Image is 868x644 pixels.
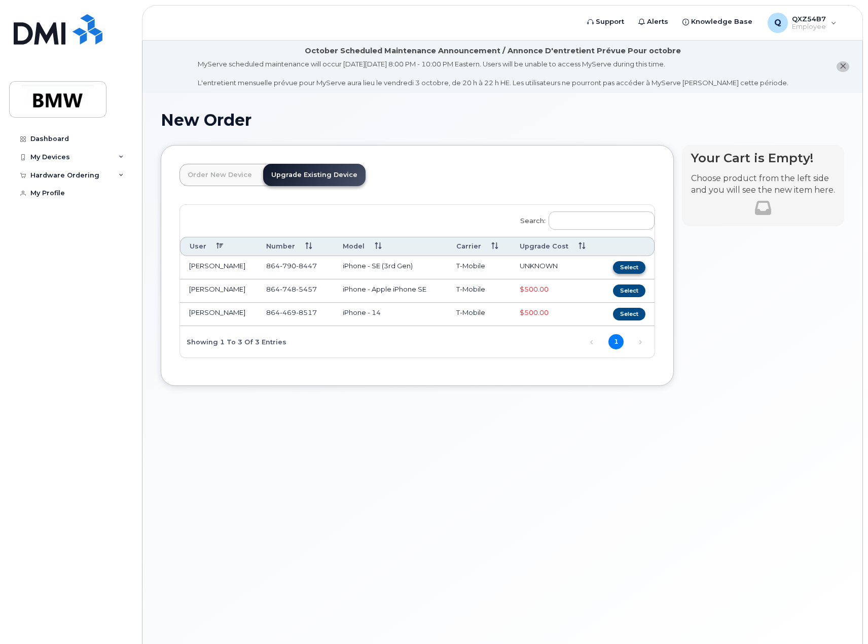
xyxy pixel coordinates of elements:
button: Select [613,284,645,297]
span: 790 [280,262,296,270]
td: T-Mobile [447,303,511,326]
label: Search: [514,205,655,233]
span: 469 [280,308,296,316]
div: October Scheduled Maintenance Announcement / Annonce D'entretient Prévue Pour octobre [305,46,681,56]
span: 8447 [296,262,317,270]
span: 864 [266,262,317,270]
a: Order New Device [179,164,260,186]
button: Select [613,308,645,320]
h4: Your Cart is Empty! [691,151,835,165]
th: Carrier: activate to sort column ascending [447,237,511,256]
h1: New Order [161,111,844,129]
span: $500.00 [520,308,549,316]
span: 864 [266,285,317,293]
span: 5457 [296,285,317,293]
td: T-Mobile [447,256,511,279]
th: User: activate to sort column descending [180,237,257,256]
a: Next [633,335,648,350]
span: UNKNOWN [520,262,558,270]
td: T-Mobile [447,279,511,303]
div: Showing 1 to 3 of 3 entries [180,333,286,350]
span: Full Upgrade Eligibility Date 2026-08-06 [520,285,549,293]
span: 864 [266,308,317,316]
a: Previous [584,335,599,350]
button: Select [613,261,645,274]
a: Upgrade Existing Device [263,164,366,186]
p: Choose product from the left side and you will see the new item here. [691,173,835,196]
button: close notification [837,61,849,72]
td: iPhone - Apple iPhone SE [334,279,447,303]
a: 1 [608,334,624,349]
td: [PERSON_NAME] [180,303,257,326]
iframe: Messenger Launcher [824,600,860,636]
th: Upgrade Cost: activate to sort column ascending [511,237,599,256]
span: 8517 [296,308,317,316]
span: 748 [280,285,296,293]
th: Number: activate to sort column ascending [257,237,334,256]
td: [PERSON_NAME] [180,279,257,303]
td: iPhone - 14 [334,303,447,326]
td: iPhone - SE (3rd Gen) [334,256,447,279]
input: Search: [549,211,655,230]
div: MyServe scheduled maintenance will occur [DATE][DATE] 8:00 PM - 10:00 PM Eastern. Users will be u... [198,59,788,88]
th: Model: activate to sort column ascending [334,237,447,256]
td: [PERSON_NAME] [180,256,257,279]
